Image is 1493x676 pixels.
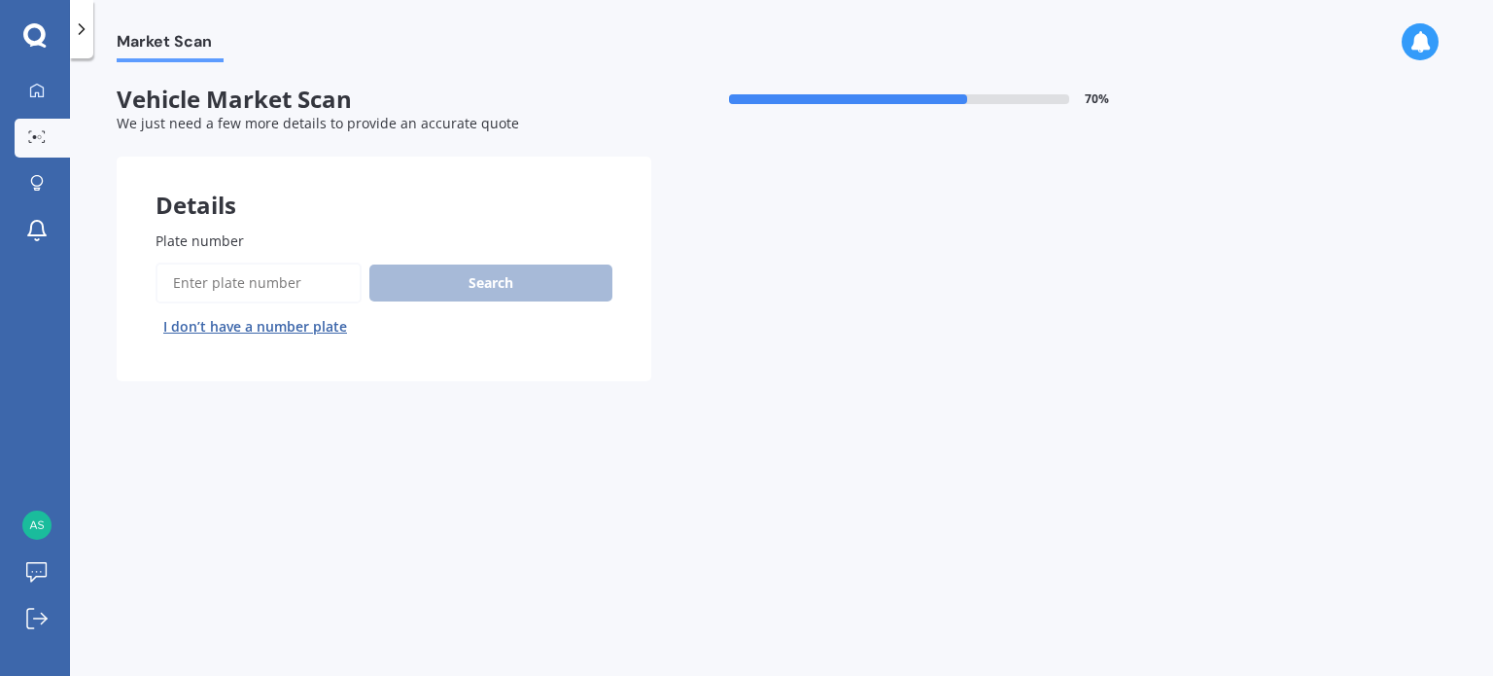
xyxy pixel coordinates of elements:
span: Market Scan [117,32,224,58]
div: Details [117,157,651,215]
img: ab2e59a66e9d7619daaf2263a15a10bd [22,511,52,540]
span: Plate number [156,231,244,250]
span: We just need a few more details to provide an accurate quote [117,114,519,132]
input: Enter plate number [156,263,362,303]
span: Vehicle Market Scan [117,86,651,114]
button: I don’t have a number plate [156,311,355,342]
span: 70 % [1085,92,1109,106]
